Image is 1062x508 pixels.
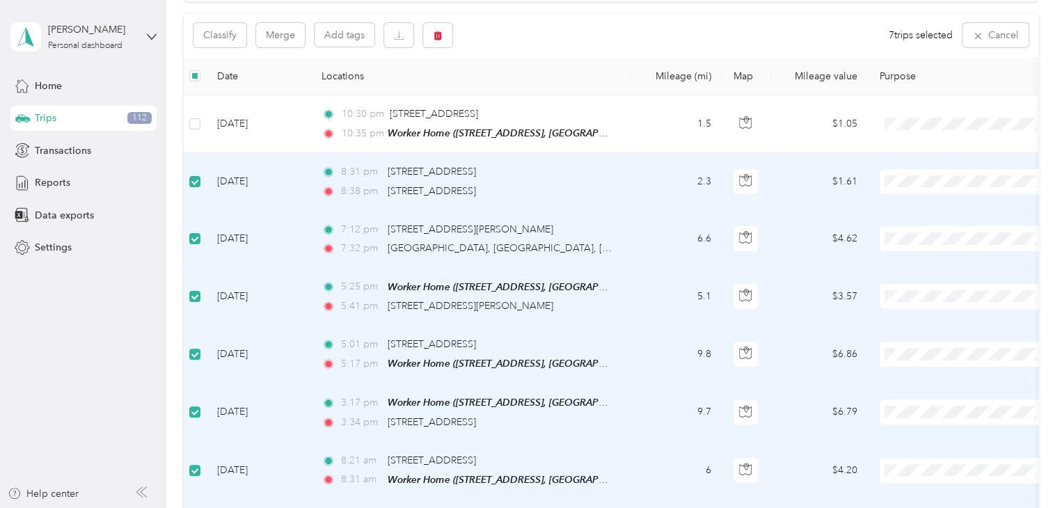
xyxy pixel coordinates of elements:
[341,164,381,180] span: 8:31 pm
[889,28,953,42] span: 7 trips selected
[388,242,699,254] span: [GEOGRAPHIC_DATA], [GEOGRAPHIC_DATA], [GEOGRAPHIC_DATA]
[35,79,62,93] span: Home
[631,57,722,95] th: Mileage (mi)
[631,211,722,268] td: 6.6
[388,338,476,350] span: [STREET_ADDRESS]
[771,383,869,441] td: $6.79
[127,112,152,125] span: 112
[193,23,246,47] button: Classify
[315,23,374,47] button: Add tags
[388,127,782,139] span: Worker Home ([STREET_ADDRESS], [GEOGRAPHIC_DATA][PERSON_NAME], [US_STATE])
[771,211,869,268] td: $4.62
[341,472,381,487] span: 8:31 am
[388,223,553,235] span: [STREET_ADDRESS][PERSON_NAME]
[771,442,869,500] td: $4.20
[771,57,869,95] th: Mileage value
[388,300,553,312] span: [STREET_ADDRESS][PERSON_NAME]
[341,356,381,372] span: 5:17 pm
[206,95,310,153] td: [DATE]
[631,95,722,153] td: 1.5
[35,111,56,125] span: Trips
[206,211,310,268] td: [DATE]
[341,279,381,294] span: 5:25 pm
[35,175,70,190] span: Reports
[631,383,722,441] td: 9.7
[962,23,1029,47] button: Cancel
[388,166,476,177] span: [STREET_ADDRESS]
[206,326,310,383] td: [DATE]
[206,383,310,441] td: [DATE]
[388,474,782,486] span: Worker Home ([STREET_ADDRESS], [GEOGRAPHIC_DATA][PERSON_NAME], [US_STATE])
[341,415,381,430] span: 3:34 pm
[388,416,476,428] span: [STREET_ADDRESS]
[206,153,310,210] td: [DATE]
[388,454,476,466] span: [STREET_ADDRESS]
[341,453,381,468] span: 8:21 am
[310,57,631,95] th: Locations
[48,22,135,37] div: [PERSON_NAME]
[388,281,782,293] span: Worker Home ([STREET_ADDRESS], [GEOGRAPHIC_DATA][PERSON_NAME], [US_STATE])
[388,358,782,370] span: Worker Home ([STREET_ADDRESS], [GEOGRAPHIC_DATA][PERSON_NAME], [US_STATE])
[206,57,310,95] th: Date
[35,208,94,223] span: Data exports
[341,106,383,122] span: 10:30 pm
[390,108,478,120] span: [STREET_ADDRESS]
[341,337,381,352] span: 5:01 pm
[8,486,79,501] button: Help center
[206,268,310,326] td: [DATE]
[341,299,381,314] span: 5:41 pm
[35,240,72,255] span: Settings
[984,430,1062,508] iframe: Everlance-gr Chat Button Frame
[35,143,91,158] span: Transactions
[722,57,771,95] th: Map
[341,126,381,141] span: 10:35 pm
[341,241,381,256] span: 7:32 pm
[771,326,869,383] td: $6.86
[631,153,722,210] td: 2.3
[771,95,869,153] td: $1.05
[388,185,476,197] span: [STREET_ADDRESS]
[341,184,381,199] span: 8:38 pm
[388,397,782,408] span: Worker Home ([STREET_ADDRESS], [GEOGRAPHIC_DATA][PERSON_NAME], [US_STATE])
[206,442,310,500] td: [DATE]
[631,268,722,326] td: 5.1
[341,222,381,237] span: 7:12 pm
[256,23,305,47] button: Merge
[631,442,722,500] td: 6
[771,153,869,210] td: $1.61
[341,395,381,411] span: 3:17 pm
[631,326,722,383] td: 9.8
[771,268,869,326] td: $3.57
[48,42,122,50] div: Personal dashboard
